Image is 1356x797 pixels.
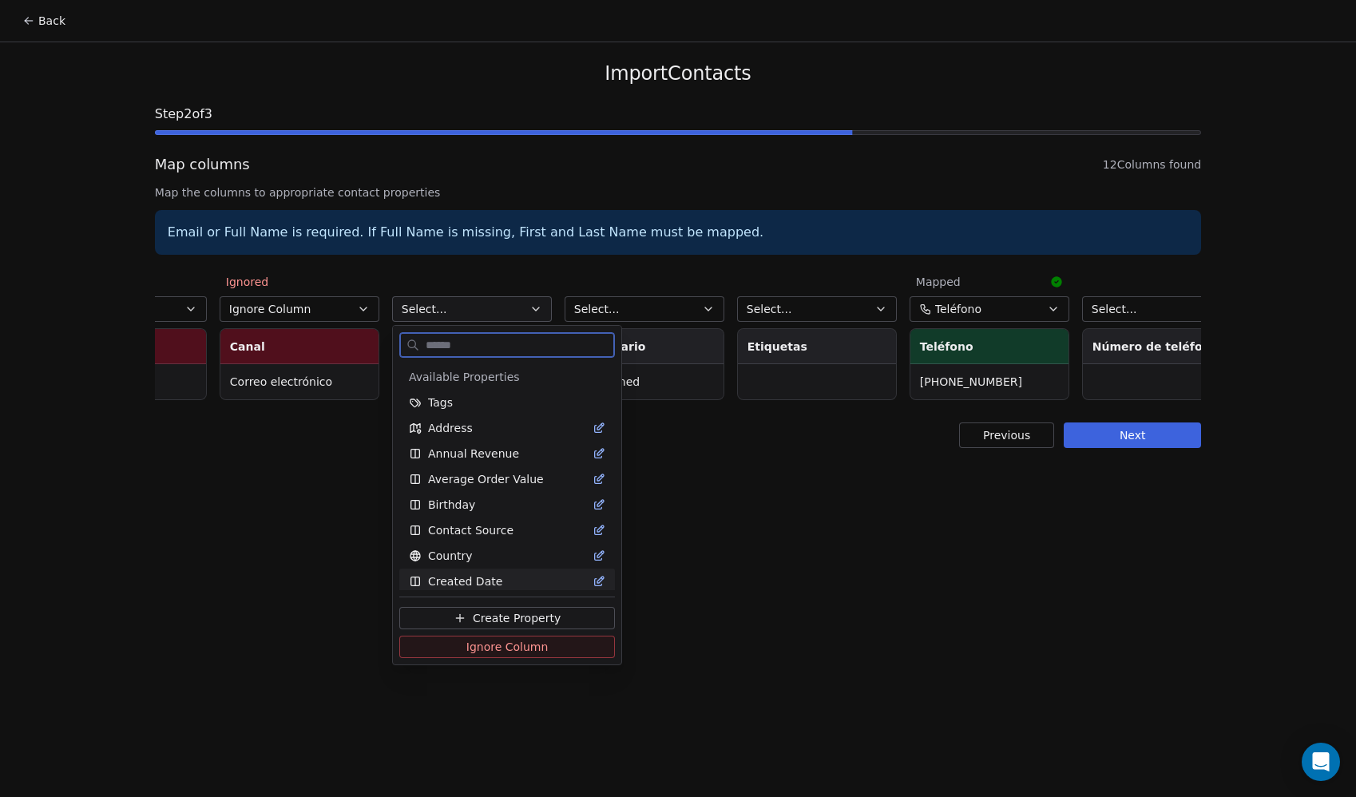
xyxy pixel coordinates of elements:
span: Ignore Column [466,639,549,655]
span: Birthday [428,497,475,513]
span: Created Date [428,573,502,589]
span: Country [428,548,473,564]
span: Address [428,420,473,436]
span: Average Order Value [428,471,544,487]
button: Ignore Column [399,636,615,658]
span: Create Property [473,610,561,626]
button: Create Property [399,607,615,629]
span: Tags [428,395,453,410]
span: Contact Source [428,522,513,538]
span: Available Properties [409,369,520,385]
span: Annual Revenue [428,446,519,462]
